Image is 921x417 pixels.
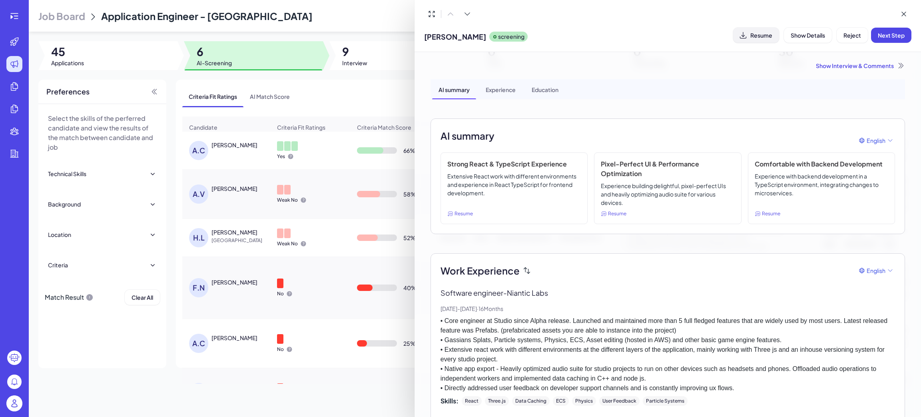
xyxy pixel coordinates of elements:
[447,159,581,169] h3: Strong React & TypeScript Experience
[643,396,688,406] div: Particle Systems
[498,32,524,41] p: screening
[441,305,895,313] p: [DATE] - [DATE] · 16 Months
[755,172,888,207] p: Experience with backend development in a TypeScript environment, integrating changes to microserv...
[485,396,509,406] div: Three.js
[837,28,868,43] button: Reject
[431,62,905,70] div: Show Interview & Comments
[572,396,596,406] div: Physics
[553,396,569,406] div: ECS
[441,316,895,393] p: • Core engineer at Studio since Alpha release. Launched and maintained more than 5 full fledged f...
[608,210,626,217] span: Resume
[867,267,885,275] span: English
[755,159,888,169] h3: Comfortable with Backend Development
[599,396,640,406] div: User Feedback
[432,79,476,99] div: AI summary
[441,287,895,298] p: Software engineer - Niantic Labs
[479,79,522,99] div: Experience
[525,79,565,99] div: Education
[441,128,494,143] h2: AI summary
[871,28,911,43] button: Next Step
[455,210,473,217] span: Resume
[878,32,905,39] span: Next Step
[784,28,832,43] button: Show Details
[512,396,550,406] div: Data Caching
[601,182,734,207] p: Experience building delightful, pixel-perfect UIs and heavily optimizing audio suite for various ...
[424,31,486,42] span: [PERSON_NAME]
[791,32,825,39] span: Show Details
[843,32,861,39] span: Reject
[601,159,734,178] h3: Pixel-Perfect UI & Performance Optimization
[733,28,779,43] button: Resume
[441,263,520,278] span: Work Experience
[462,396,482,406] div: React
[867,136,885,145] span: English
[441,396,459,406] span: Skills:
[762,210,780,217] span: Resume
[447,172,581,207] p: Extensive React work with different environments and experience in React TypeScript for frontend ...
[750,32,772,39] span: Resume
